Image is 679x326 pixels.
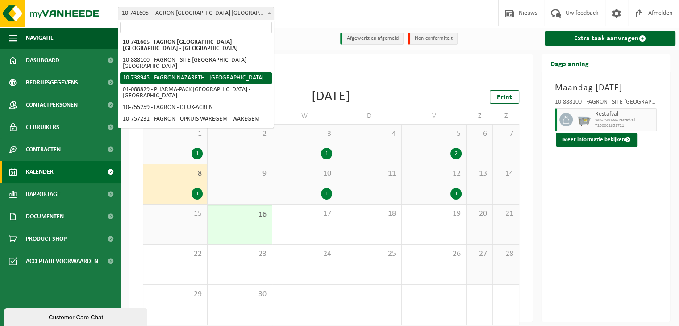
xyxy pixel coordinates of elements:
[471,209,488,219] span: 20
[26,228,67,250] span: Product Shop
[4,306,149,326] iframe: chat widget
[595,111,654,118] span: Restafval
[212,129,267,139] span: 2
[148,289,203,299] span: 29
[212,169,267,179] span: 9
[497,169,514,179] span: 14
[212,249,267,259] span: 23
[118,7,274,20] span: 10-741605 - FAGRON BELGIUM NV - NAZARETH
[277,129,332,139] span: 3
[148,249,203,259] span: 22
[342,249,397,259] span: 25
[277,249,332,259] span: 24
[406,209,462,219] span: 19
[26,49,59,71] span: Dashboard
[406,169,462,179] span: 12
[148,169,203,179] span: 8
[595,123,654,129] span: T250001851721
[555,99,657,108] div: 10-888100 - FAGRON - SITE [GEOGRAPHIC_DATA] - [GEOGRAPHIC_DATA]
[26,94,78,116] span: Contactpersonen
[342,209,397,219] span: 18
[471,129,488,139] span: 6
[577,113,591,126] img: WB-2500-GAL-GY-04
[212,210,267,220] span: 16
[26,250,98,272] span: Acceptatievoorwaarden
[120,37,272,54] li: 10-741605 - FAGRON [GEOGRAPHIC_DATA] [GEOGRAPHIC_DATA] - [GEOGRAPHIC_DATA]
[277,169,332,179] span: 10
[26,27,54,49] span: Navigatie
[497,249,514,259] span: 28
[545,31,675,46] a: Extra taak aanvragen
[26,183,60,205] span: Rapportage
[26,138,61,161] span: Contracten
[406,129,462,139] span: 5
[595,118,654,123] span: WB-2500-GA restafval
[148,209,203,219] span: 15
[555,81,657,95] h3: Maandag [DATE]
[277,209,332,219] span: 17
[120,113,272,125] li: 10-757231 - FAGRON - OPKUIS WAREGEM - WAREGEM
[342,129,397,139] span: 4
[337,108,402,124] td: D
[192,188,203,200] div: 1
[471,169,488,179] span: 13
[471,249,488,259] span: 27
[402,108,467,124] td: V
[120,125,272,143] li: 10-781453 - ABC CHEMICALS (INFINITY PHARMA) - [GEOGRAPHIC_DATA]
[497,129,514,139] span: 7
[148,129,203,139] span: 1
[120,84,272,102] li: 01-088829 - PHARMA-PACK [GEOGRAPHIC_DATA] - [GEOGRAPHIC_DATA]
[450,188,462,200] div: 1
[120,102,272,113] li: 10-755259 - FAGRON - DEUX-ACREN
[120,72,272,84] li: 10-738945 - FAGRON NAZARETH - [GEOGRAPHIC_DATA]
[321,188,332,200] div: 1
[342,169,397,179] span: 11
[26,161,54,183] span: Kalender
[321,148,332,159] div: 1
[312,90,350,104] div: [DATE]
[556,133,637,147] button: Meer informatie bekijken
[467,108,493,124] td: Z
[272,108,337,124] td: W
[340,33,404,45] li: Afgewerkt en afgemeld
[497,209,514,219] span: 21
[26,116,59,138] span: Gebruikers
[120,54,272,72] li: 10-888100 - FAGRON - SITE [GEOGRAPHIC_DATA] - [GEOGRAPHIC_DATA]
[26,205,64,228] span: Documenten
[493,108,519,124] td: Z
[408,33,458,45] li: Non-conformiteit
[450,148,462,159] div: 2
[192,148,203,159] div: 1
[490,90,519,104] a: Print
[406,249,462,259] span: 26
[542,54,598,72] h2: Dagplanning
[212,289,267,299] span: 30
[497,94,512,101] span: Print
[26,71,78,94] span: Bedrijfsgegevens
